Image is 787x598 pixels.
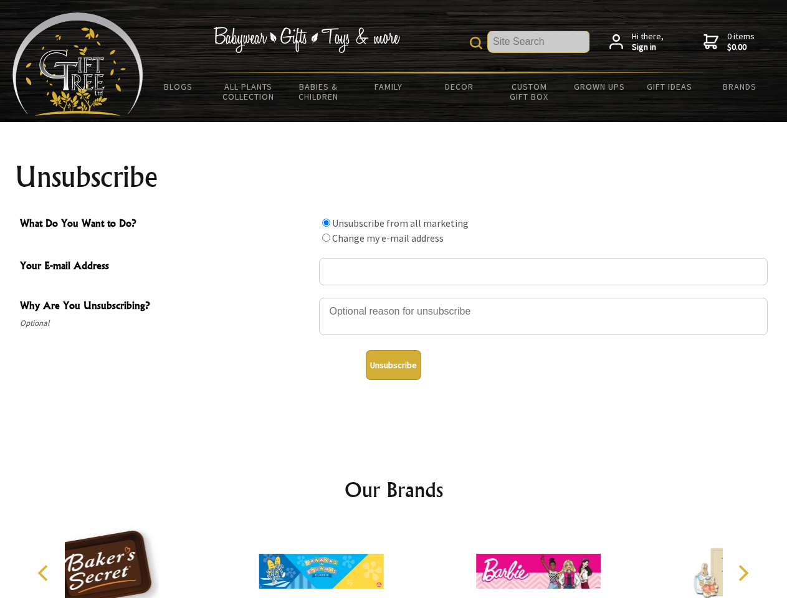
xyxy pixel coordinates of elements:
[214,74,284,110] a: All Plants Collection
[366,350,421,380] button: Unsubscribe
[488,31,589,52] input: Site Search
[319,298,768,335] textarea: Why Are You Unsubscribing?
[470,37,482,49] img: product search
[20,298,313,316] span: Why Are You Unsubscribing?
[727,31,755,53] span: 0 items
[284,74,354,110] a: Babies & Children
[20,316,313,331] span: Optional
[729,559,756,587] button: Next
[322,234,330,242] input: What Do You Want to Do?
[15,162,773,192] h1: Unsubscribe
[332,232,444,244] label: Change my e-mail address
[609,31,664,53] a: Hi there,Sign in
[632,31,664,53] span: Hi there,
[727,42,755,53] strong: $0.00
[424,74,494,100] a: Decor
[25,475,763,505] h2: Our Brands
[705,74,775,100] a: Brands
[322,219,330,227] input: What Do You Want to Do?
[20,216,313,234] span: What Do You Want to Do?
[31,559,59,587] button: Previous
[354,74,424,100] a: Family
[20,258,313,276] span: Your E-mail Address
[213,27,400,53] img: Babywear - Gifts - Toys & more
[12,12,143,116] img: Babyware - Gifts - Toys and more...
[704,31,755,53] a: 0 items$0.00
[632,42,664,53] strong: Sign in
[494,74,565,110] a: Custom Gift Box
[332,217,469,229] label: Unsubscribe from all marketing
[319,258,768,285] input: Your E-mail Address
[564,74,634,100] a: Grown Ups
[634,74,705,100] a: Gift Ideas
[143,74,214,100] a: BLOGS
